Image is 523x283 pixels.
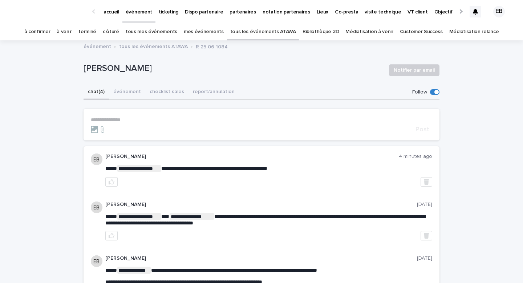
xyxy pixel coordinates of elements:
[126,23,177,40] a: tous mes événements
[84,85,109,100] button: chat (4)
[399,154,432,160] p: 4 minutes ago
[84,63,383,74] p: [PERSON_NAME]
[415,126,429,133] span: Post
[105,202,417,208] p: [PERSON_NAME]
[78,23,96,40] a: terminé
[24,23,50,40] a: à confirmer
[184,23,224,40] a: mes événements
[412,89,427,95] p: Follow
[417,255,432,262] p: [DATE]
[389,64,439,76] button: Notifier par email
[230,23,296,40] a: tous les événements ATAWA
[400,23,443,40] a: Customer Success
[421,177,432,187] button: Delete post
[303,23,339,40] a: Bibliothèque 3D
[15,4,85,19] img: Ls34BcGeRexTGTNfXpUC
[421,231,432,240] button: Delete post
[103,23,119,40] a: clôturé
[57,23,72,40] a: à venir
[188,85,239,100] button: report/annulation
[417,202,432,208] p: [DATE]
[105,154,399,160] p: [PERSON_NAME]
[345,23,393,40] a: Médiatisation à venir
[394,67,435,74] span: Notifier par email
[145,85,188,100] button: checklist sales
[105,177,118,187] button: like this post
[109,85,145,100] button: événement
[449,23,499,40] a: Médiatisation relance
[413,126,432,133] button: Post
[493,6,505,17] div: EB
[84,42,111,50] a: événement
[119,42,188,50] a: tous les événements ATAWA
[105,231,118,240] button: like this post
[105,255,417,262] p: [PERSON_NAME]
[196,42,228,50] p: R 25 06 1084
